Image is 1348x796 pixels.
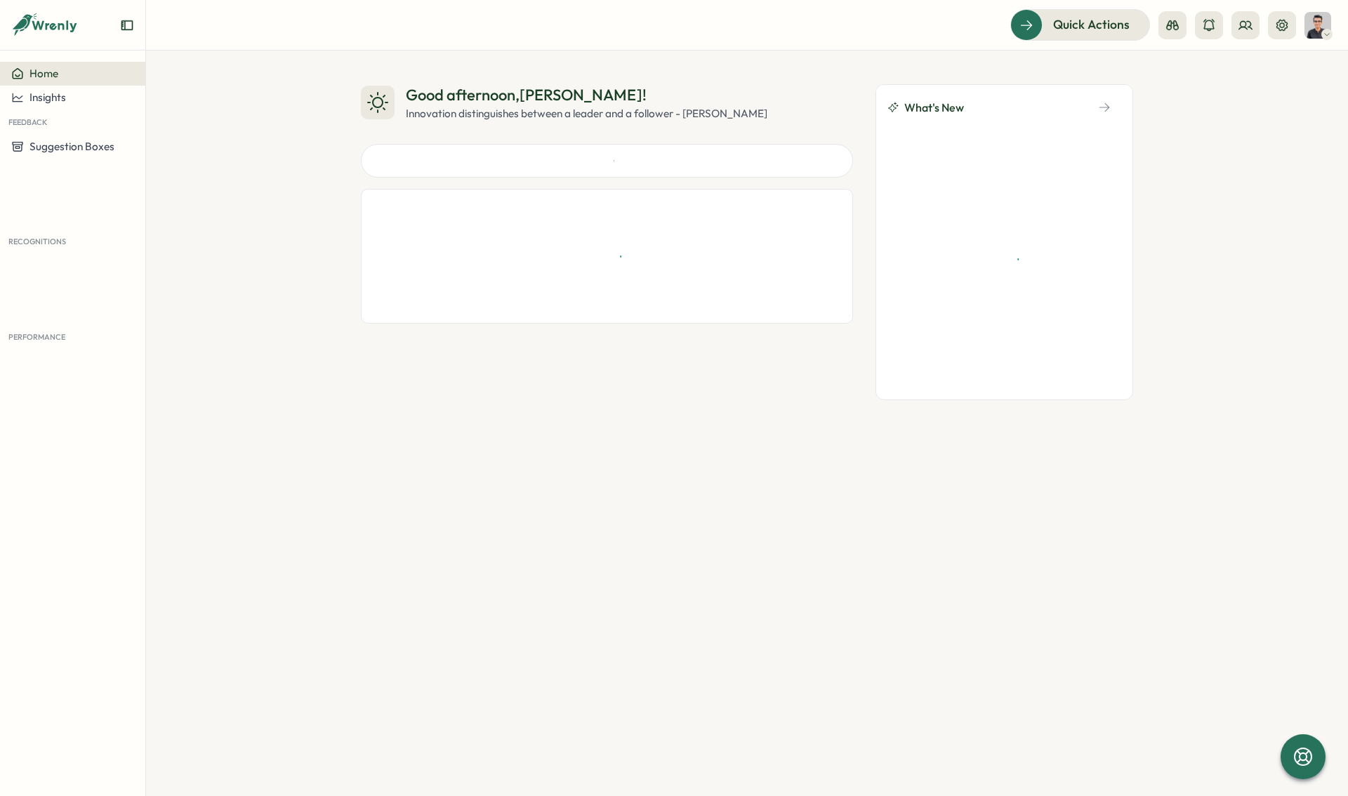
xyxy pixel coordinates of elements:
[1304,12,1331,39] img: Hasan Naqvi
[120,18,134,32] button: Expand sidebar
[29,67,58,80] span: Home
[29,91,66,104] span: Insights
[1010,9,1150,40] button: Quick Actions
[1053,15,1130,34] span: Quick Actions
[406,84,767,106] div: Good afternoon , [PERSON_NAME] !
[406,106,767,121] div: Innovation distinguishes between a leader and a follower - [PERSON_NAME]
[29,140,114,153] span: Suggestion Boxes
[904,99,964,117] span: What's New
